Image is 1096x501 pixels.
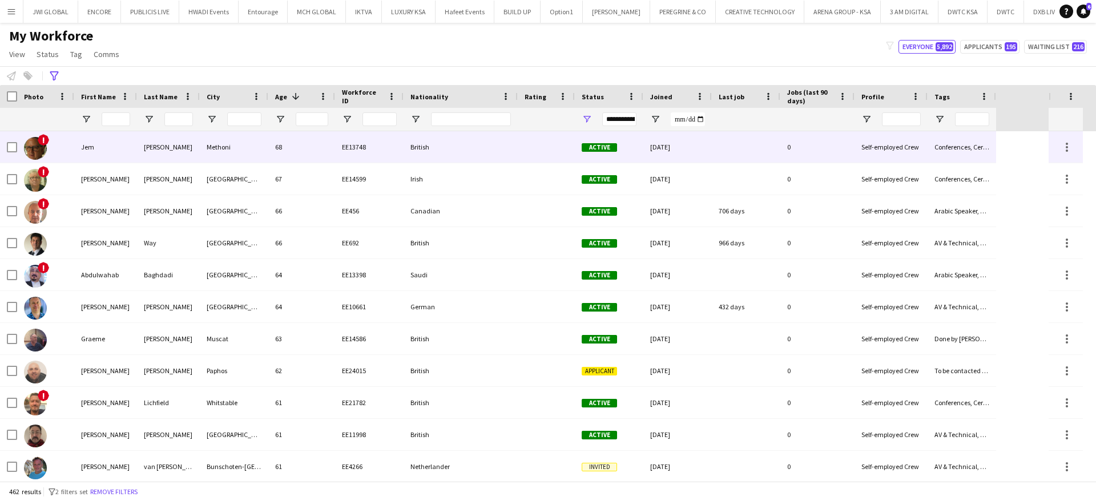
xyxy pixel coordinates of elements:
div: 0 [780,419,855,450]
img: Jem Wilsher [24,137,47,160]
button: Open Filter Menu [342,114,352,124]
div: Self-employed Crew [855,355,928,386]
div: 68 [268,131,335,163]
span: 5,892 [936,42,953,51]
input: Profile Filter Input [882,112,921,126]
div: 0 [780,131,855,163]
div: van [PERSON_NAME] [137,451,200,482]
div: [PERSON_NAME] [74,387,137,418]
div: AV & Technical, Conferences, Ceremonies & Exhibitions, Director, Done By [PERSON_NAME], Film Prod... [928,291,996,322]
div: British [404,131,518,163]
div: British [404,387,518,418]
div: EE4266 [335,451,404,482]
div: EE692 [335,227,404,258]
div: [DATE] [643,323,712,354]
button: MCH GLOBAL [288,1,346,23]
div: 0 [780,195,855,227]
img: James Jackson [24,361,47,383]
div: [GEOGRAPHIC_DATA] [200,291,268,322]
div: 61 [268,419,335,450]
div: 706 days [712,195,780,227]
div: 0 [780,291,855,322]
div: [PERSON_NAME] [74,195,137,227]
button: Remove filters [88,486,140,498]
button: CREATIVE TECHNOLOGY [716,1,804,23]
div: EE13748 [335,131,404,163]
div: [DATE] [643,291,712,322]
div: Abdulwahab [74,259,137,290]
div: [DATE] [643,355,712,386]
div: 64 [268,291,335,322]
div: Graeme [74,323,137,354]
div: Saudi [404,259,518,290]
a: Comms [89,47,124,62]
button: [PERSON_NAME] [583,1,650,23]
span: Nationality [410,92,448,101]
div: British [404,419,518,450]
span: 6 [1086,3,1091,10]
span: Photo [24,92,43,101]
img: Paulus van Koelen [24,456,47,479]
div: [DATE] [643,195,712,227]
div: British [404,227,518,258]
div: [PERSON_NAME] [137,131,200,163]
div: [DATE] [643,227,712,258]
div: [PERSON_NAME] [74,419,137,450]
span: ! [38,166,49,177]
div: EE24015 [335,355,404,386]
div: [PERSON_NAME] [74,451,137,482]
div: [PERSON_NAME] [137,291,200,322]
div: Netherlander [404,451,518,482]
img: James Waudby [24,425,47,447]
div: 61 [268,387,335,418]
div: Arabic Speaker, Conferences, Ceremonies & Exhibitions, Director, Live Shows & Festivals, Manager,... [928,195,996,227]
div: Self-employed Crew [855,259,928,290]
button: Open Filter Menu [934,114,945,124]
span: Rating [525,92,546,101]
div: 0 [780,259,855,290]
div: [DATE] [643,131,712,163]
div: [PERSON_NAME] [137,355,200,386]
img: Abdulwahab Baghdadi [24,265,47,288]
div: 67 [268,163,335,195]
input: Workforce ID Filter Input [362,112,397,126]
img: Graeme Roberts [24,329,47,351]
button: Entourage [239,1,288,23]
div: EE14586 [335,323,404,354]
button: Hafeet Events [436,1,494,23]
span: Active [582,303,617,312]
div: [GEOGRAPHIC_DATA] [200,163,268,195]
div: Self-employed Crew [855,451,928,482]
div: [DATE] [643,387,712,418]
div: [DATE] [643,259,712,290]
div: [GEOGRAPHIC_DATA] [200,259,268,290]
span: Active [582,335,617,344]
div: [DATE] [643,163,712,195]
div: [DATE] [643,419,712,450]
img: Eddie Esho [24,201,47,224]
span: Applicant [582,367,617,375]
span: 2 filters set [55,487,88,496]
button: Open Filter Menu [582,114,592,124]
button: DWTC [988,1,1024,23]
span: My Workforce [9,27,93,45]
span: Status [582,92,604,101]
button: DWTC KSA [938,1,988,23]
div: AV & Technical, Conferences, Ceremonies & Exhibitions, Production [928,451,996,482]
div: Done by [PERSON_NAME], Live Shows & Festivals, Manager, Mega Project, Production, Sports, Stage M... [928,323,996,354]
div: EE456 [335,195,404,227]
div: 64 [268,259,335,290]
div: EE11998 [335,419,404,450]
span: First Name [81,92,116,101]
div: AV & Technical, Conferences, Ceremonies & Exhibitions, Director, Done By [PERSON_NAME], Live Show... [928,227,996,258]
div: 0 [780,355,855,386]
div: 0 [780,451,855,482]
div: Methoni [200,131,268,163]
button: PEREGRINE & CO [650,1,716,23]
div: British [404,355,518,386]
button: Option1 [541,1,583,23]
div: Irish [404,163,518,195]
span: Tag [70,49,82,59]
div: [PERSON_NAME] [137,323,200,354]
span: Active [582,175,617,184]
